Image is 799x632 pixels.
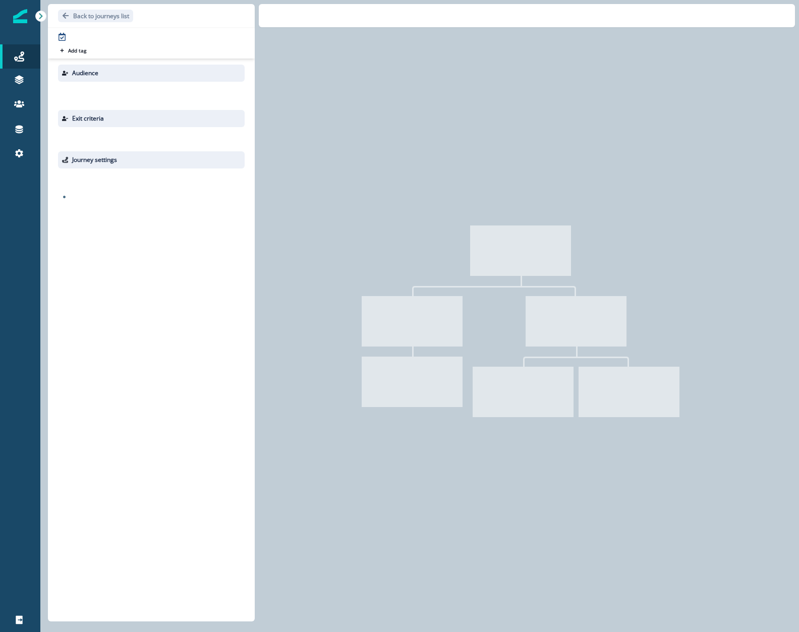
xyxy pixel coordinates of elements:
[13,9,27,23] img: Inflection
[58,10,133,22] button: Go back
[72,155,117,164] p: Journey settings
[58,46,88,54] button: Add tag
[73,12,129,20] p: Back to journeys list
[72,114,104,123] p: Exit criteria
[72,69,98,78] p: Audience
[68,47,86,53] p: Add tag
